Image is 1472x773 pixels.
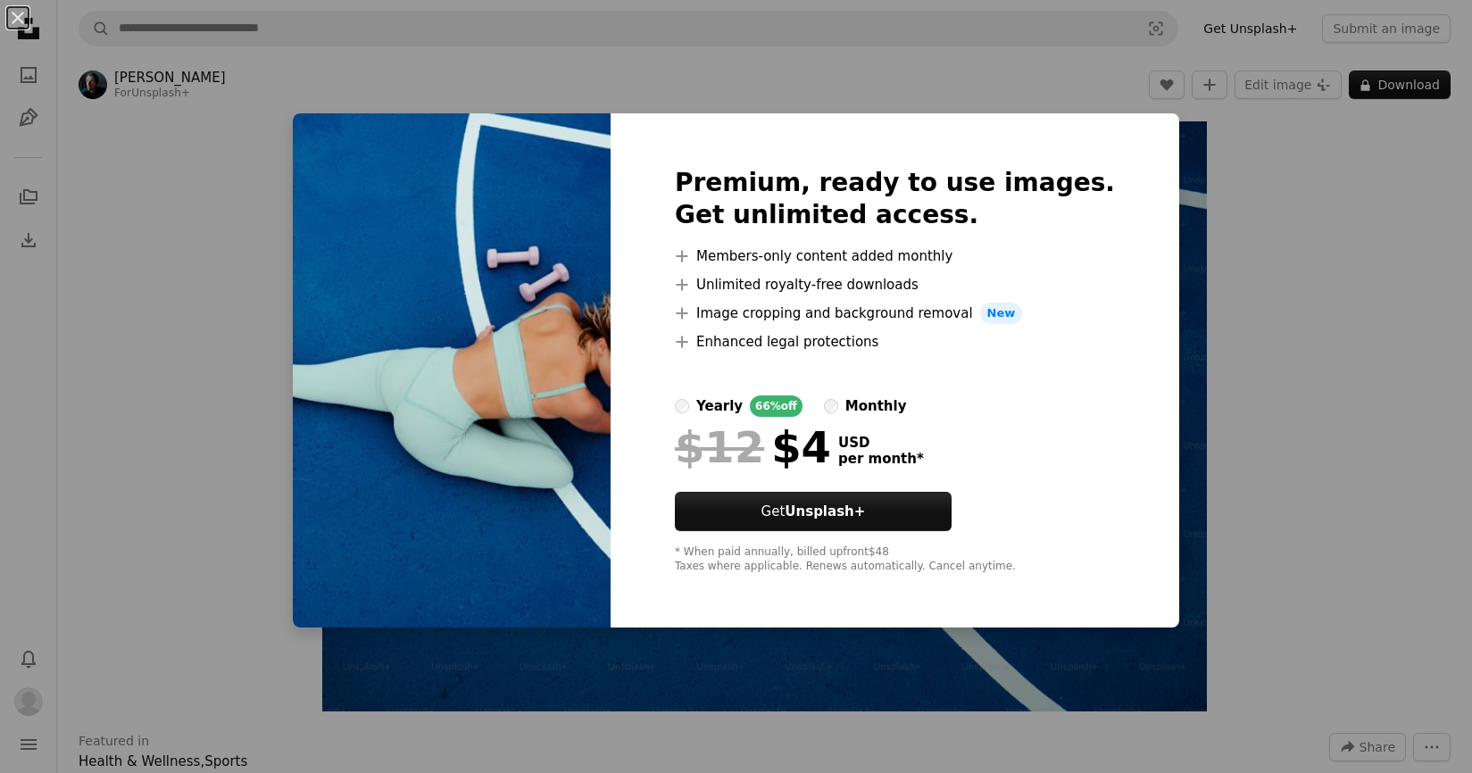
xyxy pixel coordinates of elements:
div: monthly [845,395,907,417]
div: yearly [696,395,743,417]
img: premium_photo-1674421796048-81bfa8625adf [293,113,611,628]
li: Members-only content added monthly [675,245,1115,267]
input: yearly66%off [675,399,689,413]
div: * When paid annually, billed upfront $48 Taxes where applicable. Renews automatically. Cancel any... [675,545,1115,574]
h2: Premium, ready to use images. Get unlimited access. [675,167,1115,231]
span: $12 [675,424,764,470]
a: GetUnsplash+ [675,492,952,531]
span: USD [838,435,924,451]
li: Image cropping and background removal [675,303,1115,324]
span: New [980,303,1023,324]
span: per month * [838,451,924,467]
li: Enhanced legal protections [675,331,1115,353]
input: monthly [824,399,838,413]
div: $4 [675,424,831,470]
div: 66% off [750,395,803,417]
strong: Unsplash+ [785,503,865,519]
li: Unlimited royalty-free downloads [675,274,1115,295]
